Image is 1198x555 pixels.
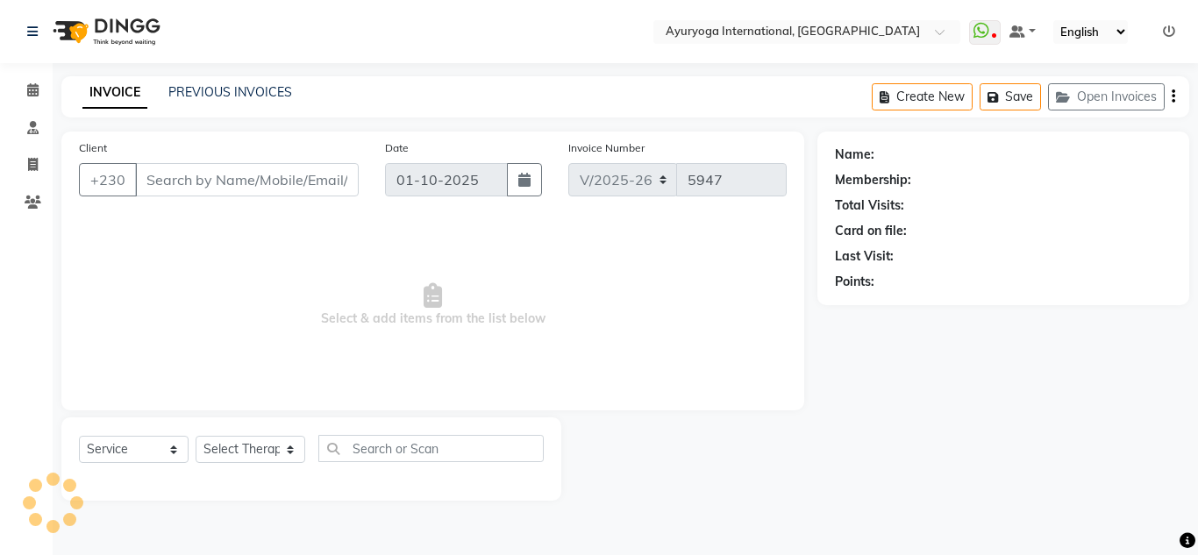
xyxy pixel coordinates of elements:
button: Open Invoices [1048,83,1165,110]
label: Date [385,140,409,156]
button: Create New [872,83,973,110]
button: +230 [79,163,137,196]
div: Total Visits: [835,196,904,215]
div: Points: [835,273,874,291]
div: Membership: [835,171,911,189]
label: Client [79,140,107,156]
label: Invoice Number [568,140,645,156]
div: Name: [835,146,874,164]
input: Search or Scan [318,435,544,462]
div: Last Visit: [835,247,894,266]
img: logo [45,7,165,56]
input: Search by Name/Mobile/Email/Code [135,163,359,196]
span: Select & add items from the list below [79,217,787,393]
a: INVOICE [82,77,147,109]
div: Card on file: [835,222,907,240]
button: Save [980,83,1041,110]
a: PREVIOUS INVOICES [168,84,292,100]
